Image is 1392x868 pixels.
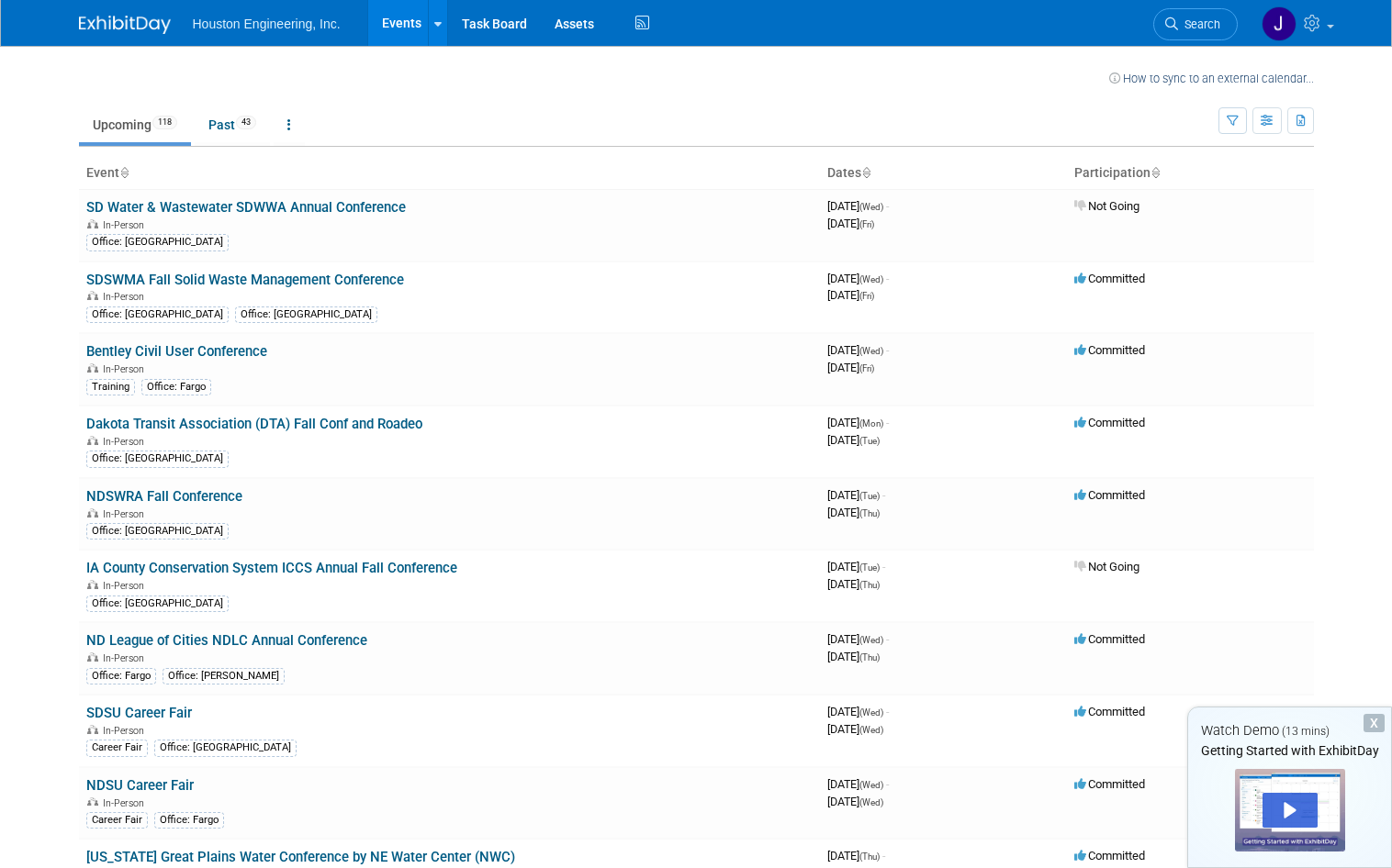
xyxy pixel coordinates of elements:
span: Committed [1074,777,1145,791]
span: [DATE] [827,506,880,519]
span: Committed [1074,705,1145,718]
span: - [882,488,885,502]
span: [DATE] [827,343,889,357]
span: 43 [236,116,256,129]
div: Office: [GEOGRAPHIC_DATA] [86,451,229,467]
div: Career Fair [86,812,148,829]
div: Office: [PERSON_NAME] [163,668,285,684]
span: [DATE] [827,560,885,573]
span: Committed [1074,488,1145,502]
span: [DATE] [827,488,885,502]
a: Sort by Start Date [861,165,870,180]
div: Office: [GEOGRAPHIC_DATA] [86,595,229,612]
span: Committed [1074,272,1145,285]
span: (Wed) [859,274,883,284]
span: [DATE] [827,705,889,718]
a: Upcoming118 [79,107,191,142]
img: In-Person Event [87,219,98,228]
span: - [886,416,889,429]
img: In-Person Event [87,436,98,445]
div: Watch Demo [1188,721,1391,740]
span: Committed [1074,343,1145,357]
span: - [886,272,889,285]
img: In-Person Event [87,725,98,734]
span: [DATE] [827,777,889,791]
div: Office: [GEOGRAPHIC_DATA] [86,306,229,323]
a: Dakota Transit Association (DTA) Fall Conf and Roadeo [86,416,422,432]
span: [DATE] [827,199,889,213]
div: Office: [GEOGRAPHIC_DATA] [235,306,377,323]
span: (Thu) [859,851,880,862]
div: Dismiss [1364,714,1385,732]
span: (Wed) [859,202,883,212]
span: In-Person [103,652,150,664]
span: - [882,849,885,862]
span: (Wed) [859,725,883,735]
img: In-Person Event [87,508,98,517]
div: Office: Fargo [141,379,211,395]
span: - [886,343,889,357]
span: Committed [1074,632,1145,646]
div: Office: Fargo [86,668,156,684]
span: [DATE] [827,795,883,808]
a: SDSU Career Fair [86,705,192,721]
span: (Wed) [859,780,883,790]
span: [DATE] [827,577,880,591]
span: [DATE] [827,416,889,429]
span: In-Person [103,291,150,303]
span: In-Person [103,725,150,737]
div: Getting Started with ExhibitDay [1188,741,1391,760]
a: ND League of Cities NDLC Annual Conference [86,632,367,649]
a: Sort by Participation Type [1151,165,1160,180]
span: In-Person [103,797,150,809]
span: - [886,632,889,646]
a: SD Water & Wastewater SDWWA Annual Conference [86,199,406,216]
span: In-Person [103,363,150,375]
span: (Thu) [859,508,880,518]
span: - [886,705,889,718]
span: (Wed) [859,707,883,718]
div: Career Fair [86,740,148,756]
span: (Mon) [859,418,883,428]
span: - [886,777,889,791]
span: Not Going [1074,560,1139,573]
span: [DATE] [827,632,889,646]
span: Committed [1074,416,1145,429]
span: [DATE] [827,849,885,862]
th: Event [79,158,820,189]
span: (Wed) [859,635,883,645]
span: (Thu) [859,652,880,662]
a: Bentley Civil User Conference [86,343,267,360]
a: NDSU Career Fair [86,777,194,794]
th: Dates [820,158,1067,189]
div: Office: [GEOGRAPHIC_DATA] [86,234,229,250]
img: In-Person Event [87,363,98,373]
span: (Wed) [859,797,883,807]
a: Past43 [195,107,270,142]
span: - [886,199,889,213]
span: (Wed) [859,346,883,356]
img: Jackie Thompson [1262,6,1297,41]
span: (Fri) [859,291,874,301]
span: [DATE] [827,722,883,736]
span: [DATE] [827,433,880,447]
a: How to sync to an external calendar... [1109,72,1314,85]
span: Committed [1074,849,1145,862]
span: In-Person [103,219,150,231]
span: In-Person [103,436,150,448]
span: [DATE] [827,361,874,374]
span: [DATE] [827,217,874,230]
span: (Tue) [859,436,880,446]
span: (Tue) [859,491,880,501]
span: [DATE] [827,272,889,285]
img: ExhibitDay [79,16,171,34]
span: [DATE] [827,288,874,302]
div: Office: Fargo [154,812,224,829]
span: In-Person [103,508,150,520]
span: Houston Engineering, Inc. [193,17,341,31]
span: Search [1178,17,1220,31]
img: In-Person Event [87,580,98,589]
div: Play [1263,793,1318,828]
a: IA County Conservation System ICCS Annual Fall Conference [86,560,457,576]
span: [DATE] [827,650,880,663]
